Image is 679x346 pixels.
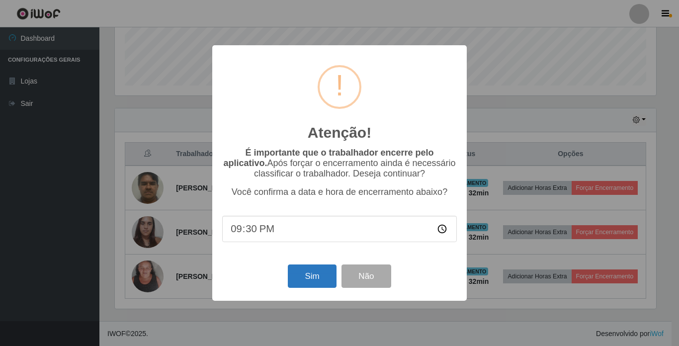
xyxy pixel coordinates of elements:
[308,124,371,142] h2: Atenção!
[223,148,433,168] b: É importante que o trabalhador encerre pelo aplicativo.
[222,148,457,179] p: Após forçar o encerramento ainda é necessário classificar o trabalhador. Deseja continuar?
[222,187,457,197] p: Você confirma a data e hora de encerramento abaixo?
[341,264,391,288] button: Não
[288,264,336,288] button: Sim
